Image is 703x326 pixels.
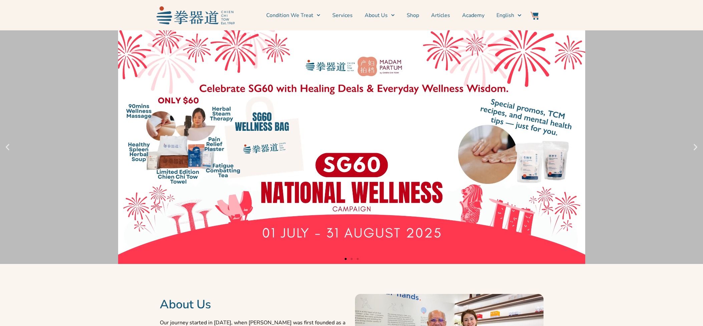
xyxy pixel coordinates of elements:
[691,143,700,151] div: Next slide
[496,11,514,19] span: English
[531,12,539,20] img: Website Icon-03
[431,7,450,24] a: Articles
[407,7,419,24] a: Shop
[238,7,521,24] nav: Menu
[266,7,320,24] a: Condition We Treat
[332,7,353,24] a: Services
[160,297,348,312] h2: About Us
[3,143,12,151] div: Previous slide
[365,7,395,24] a: About Us
[351,258,353,260] span: Go to slide 2
[462,7,484,24] a: Academy
[357,258,359,260] span: Go to slide 3
[496,7,521,24] a: English
[345,258,347,260] span: Go to slide 1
